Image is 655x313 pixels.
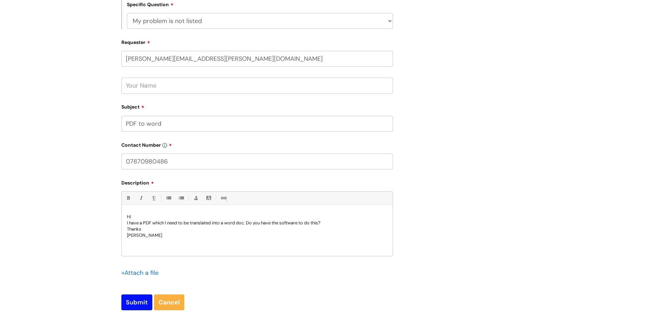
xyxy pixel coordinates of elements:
[137,194,145,202] a: Italic (Ctrl-I)
[162,143,167,148] img: info-icon.svg
[121,78,393,93] input: Your Name
[192,194,200,202] a: Font Color
[124,194,132,202] a: Bold (Ctrl-B)
[121,140,393,148] label: Contact Number
[127,226,387,232] p: Thanks
[127,214,387,220] p: Hi
[164,194,173,202] a: • Unordered List (Ctrl-Shift-7)
[121,267,163,278] div: Attach a file
[204,194,213,202] a: Back Color
[121,37,393,45] label: Requester
[219,194,228,202] a: Link
[154,294,184,310] a: Cancel
[121,51,393,67] input: Email
[121,102,393,110] label: Subject
[177,194,185,202] a: 1. Ordered List (Ctrl-Shift-8)
[127,1,174,8] label: Specific Question
[149,194,158,202] a: Underline(Ctrl-U)
[121,294,152,310] input: Submit
[127,220,387,226] p: I have a PDF which I need to be translated into a word doc. Do you have the software to do this?
[127,232,387,238] p: [PERSON_NAME]
[121,269,124,277] span: +
[121,178,393,186] label: Description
